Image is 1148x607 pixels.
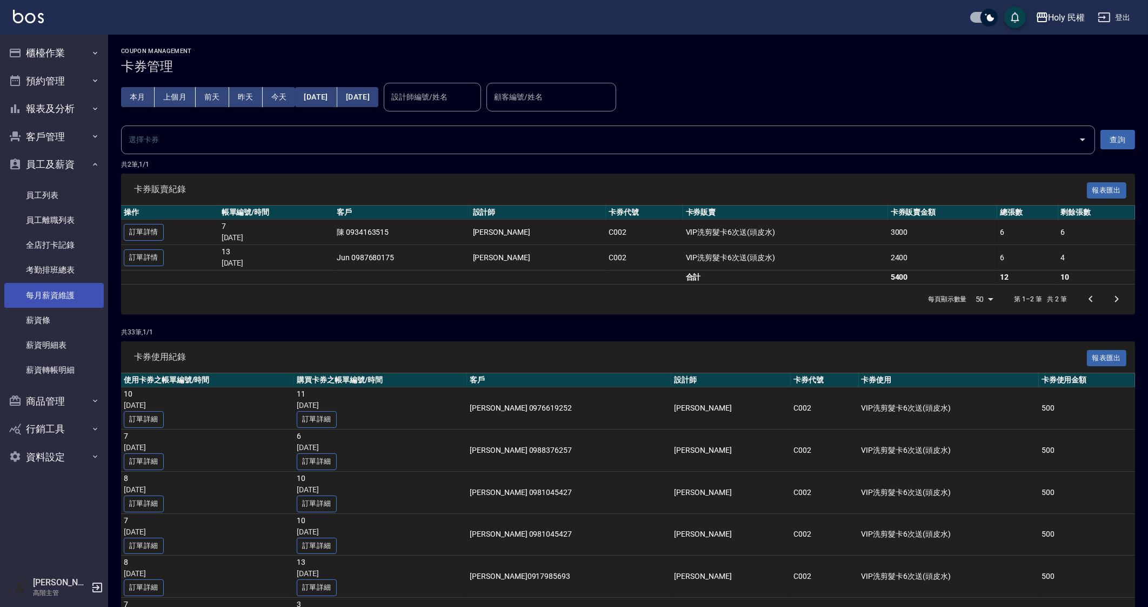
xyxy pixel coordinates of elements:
a: 薪資轉帳明細 [4,358,104,382]
td: [PERSON_NAME] [470,245,606,270]
td: 7 [121,513,294,556]
td: 500 [1039,471,1135,513]
td: [PERSON_NAME] 0981045427 [467,471,671,513]
td: C002 [791,430,858,472]
th: 剩餘張數 [1058,206,1135,220]
td: [PERSON_NAME]0917985693 [467,556,671,598]
a: 訂單詳細 [124,538,164,555]
a: 報表匯出 [1087,352,1127,362]
p: [DATE] [124,484,291,496]
th: 使用卡券之帳單編號/時間 [121,373,294,387]
p: [DATE] [297,442,464,453]
td: 6 [997,245,1058,270]
p: 高階主管 [33,588,88,598]
button: 前天 [196,87,229,107]
td: VIP洗剪髮卡6次送(頭皮水) [859,556,1039,598]
button: 登出 [1093,8,1135,28]
p: [DATE] [297,568,464,579]
td: C002 [791,387,858,430]
p: [DATE] [124,568,291,579]
button: [DATE] [337,87,378,107]
th: 購買卡券之帳單編號/時間 [294,373,467,387]
a: 每月薪資維護 [4,283,104,308]
a: 訂單詳細 [297,579,337,596]
th: 卡券使用 [859,373,1039,387]
button: 客戶管理 [4,123,104,151]
a: 全店打卡記錄 [4,233,104,258]
p: 共 2 筆, 1 / 1 [121,160,1135,169]
a: 薪資條 [4,308,104,333]
th: 操作 [121,206,219,220]
td: 10 [294,471,467,513]
th: 卡券代號 [791,373,858,387]
span: 卡券販賣紀錄 [134,184,1087,195]
p: [DATE] [297,526,464,538]
button: 今天 [263,87,296,107]
a: 訂單詳情 [124,224,164,241]
p: [DATE] [124,526,291,538]
td: [PERSON_NAME] 0976619252 [467,387,671,430]
td: 2400 [888,245,998,270]
td: 陳 0934163515 [334,220,470,245]
p: [DATE] [124,442,291,453]
button: Holy 民權 [1031,6,1090,29]
td: VIP洗剪髮卡6次送(頭皮水) [859,471,1039,513]
button: 本月 [121,87,155,107]
h3: 卡券管理 [121,59,1135,74]
td: 500 [1039,387,1135,430]
th: 卡券販賣 [683,206,888,220]
td: C002 [606,220,683,245]
td: Jun 0987680175 [334,245,470,270]
a: 考勤排班總表 [4,258,104,282]
p: 每頁顯示數量 [928,294,967,304]
td: [PERSON_NAME] [671,556,791,598]
a: 訂單詳情 [124,249,164,266]
td: 6 [1058,220,1135,245]
p: 第 1–2 筆 共 2 筆 [1014,294,1067,304]
button: 預約管理 [4,67,104,95]
img: Logo [13,10,44,23]
td: C002 [791,513,858,556]
p: [DATE] [222,232,331,243]
div: Holy 民權 [1049,11,1085,24]
td: 13 [294,556,467,598]
td: C002 [791,471,858,513]
td: 8 [121,556,294,598]
button: 上個月 [155,87,196,107]
td: VIP洗剪髮卡6次送(頭皮水) [859,387,1039,430]
td: 500 [1039,513,1135,556]
th: 帳單編號/時間 [219,206,334,220]
th: 客戶 [467,373,671,387]
a: 訂單詳細 [297,453,337,470]
button: [DATE] [295,87,337,107]
button: 商品管理 [4,387,104,415]
div: 50 [971,285,997,314]
button: 報表及分析 [4,95,104,123]
td: 12 [997,270,1058,285]
th: 卡券使用金額 [1039,373,1135,387]
td: VIP洗剪髮卡6次送(頭皮水) [859,513,1039,556]
td: 7 [121,430,294,472]
a: 報表匯出 [1087,184,1127,195]
p: 共 33 筆, 1 / 1 [121,327,1135,337]
h2: Coupon Management [121,48,1135,55]
h5: [PERSON_NAME] [33,577,88,588]
button: save [1004,6,1026,28]
td: [PERSON_NAME] [671,430,791,472]
td: 10 [294,513,467,556]
p: [DATE] [124,400,291,411]
td: C002 [606,245,683,270]
a: 訂單詳細 [297,496,337,512]
td: VIP洗剪髮卡6次送(頭皮水) [683,220,888,245]
button: 報表匯出 [1087,182,1127,199]
button: 資料設定 [4,443,104,471]
button: 行銷工具 [4,415,104,443]
td: 4 [1058,245,1135,270]
td: 6 [294,430,467,472]
input: 選擇卡券 [126,130,1074,149]
a: 訂單詳細 [297,538,337,555]
th: 總張數 [997,206,1058,220]
td: [PERSON_NAME] [671,471,791,513]
span: 卡券使用紀錄 [134,352,1087,362]
td: 13 [219,245,334,270]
